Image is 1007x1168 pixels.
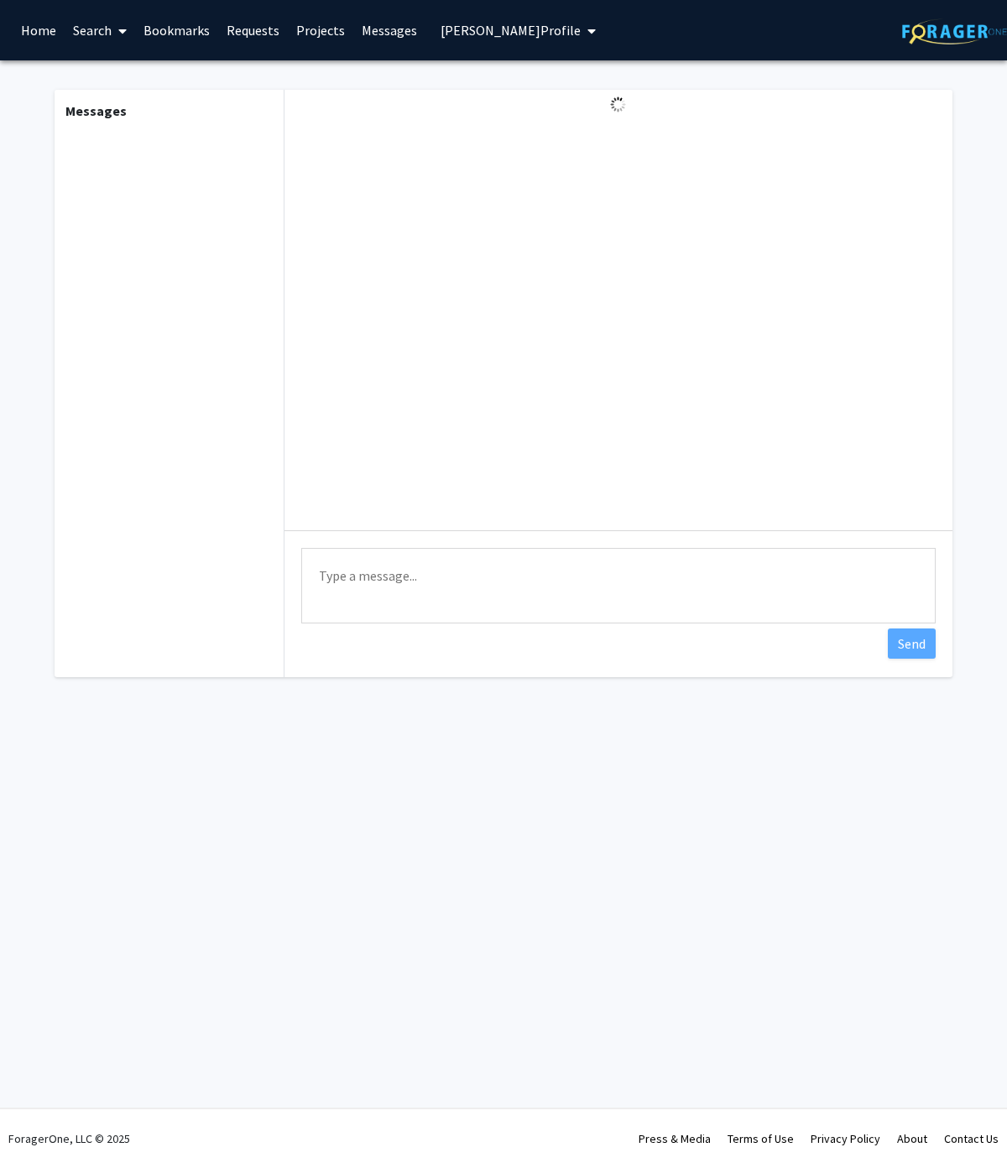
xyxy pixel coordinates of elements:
a: Messages [353,1,425,60]
b: Messages [65,102,127,119]
a: Search [65,1,135,60]
img: ForagerOne Logo [902,18,1007,44]
a: Home [13,1,65,60]
span: [PERSON_NAME] Profile [441,22,581,39]
a: Bookmarks [135,1,218,60]
a: Privacy Policy [811,1131,880,1146]
a: About [897,1131,927,1146]
a: Contact Us [944,1131,999,1146]
div: ForagerOne, LLC © 2025 [8,1109,130,1168]
a: Terms of Use [728,1131,794,1146]
a: Projects [288,1,353,60]
a: Press & Media [639,1131,711,1146]
a: Requests [218,1,288,60]
img: Loading [603,90,633,119]
button: Send [888,628,936,659]
textarea: Message [301,548,936,623]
